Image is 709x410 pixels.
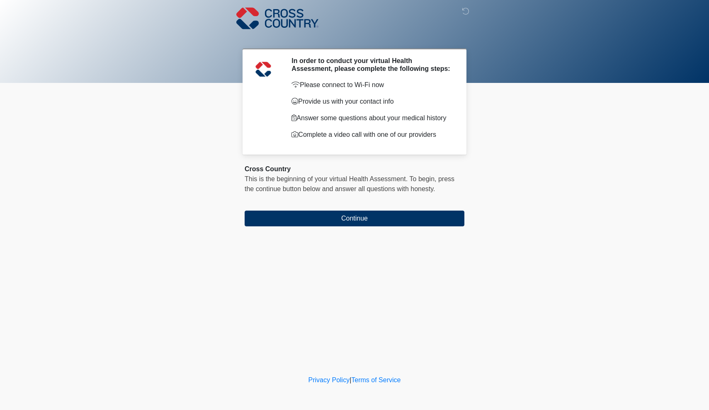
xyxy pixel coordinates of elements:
h2: In order to conduct your virtual Health Assessment, please complete the following steps: [291,57,452,73]
h1: ‎ ‎ ‎ [238,30,471,45]
p: Please connect to Wi-Fi now [291,80,452,90]
a: Terms of Service [351,376,401,383]
div: Cross Country [245,164,464,174]
img: Agent Avatar [251,57,276,82]
a: | [350,376,351,383]
img: Cross Country Logo [236,6,318,30]
p: Answer some questions about your medical history [291,113,452,123]
p: Complete a video call with one of our providers [291,130,452,140]
button: Continue [245,211,464,226]
span: press the continue button below and answer all questions with honesty. [245,175,454,192]
span: This is the beginning of your virtual Health Assessment. [245,175,408,182]
p: Provide us with your contact info [291,97,452,107]
a: Privacy Policy [308,376,350,383]
span: To begin, [410,175,438,182]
